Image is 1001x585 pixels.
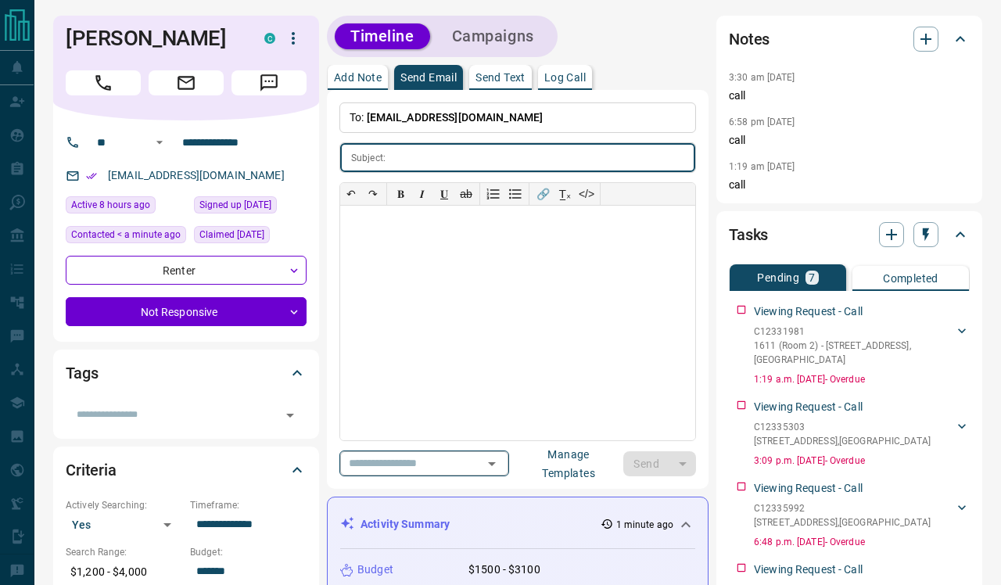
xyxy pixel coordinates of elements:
button: T̲ₓ [554,183,576,205]
span: Email [149,70,224,95]
p: 3:09 p.m. [DATE] - Overdue [754,454,970,468]
span: Contacted < a minute ago [71,227,181,242]
p: Search Range: [66,545,182,559]
button: Campaigns [436,23,550,49]
span: Signed up [DATE] [199,197,271,213]
p: 1:19 a.m. [DATE] - Overdue [754,372,970,386]
p: Activity Summary [361,516,450,533]
button: 𝑰 [411,183,433,205]
button: 🔗 [532,183,554,205]
p: Send Email [400,72,457,83]
button: Open [481,453,503,475]
h2: Tags [66,361,98,386]
div: Mon Aug 18 2025 [66,226,186,248]
p: To: [339,102,696,133]
p: Viewing Request - Call [754,399,863,415]
h2: Tasks [729,222,768,247]
div: Criteria [66,451,307,489]
p: 6:58 pm [DATE] [729,117,795,127]
div: condos.ca [264,33,275,44]
p: call [729,132,970,149]
h2: Notes [729,27,770,52]
s: ab [460,188,472,200]
button: Open [150,133,169,152]
p: call [729,177,970,193]
button: Open [279,404,301,426]
button: Manage Templates [514,451,623,476]
a: [EMAIL_ADDRESS][DOMAIN_NAME] [108,169,285,181]
p: Completed [883,273,938,284]
p: 1 minute ago [616,518,673,532]
p: Viewing Request - Call [754,480,863,497]
p: Viewing Request - Call [754,303,863,320]
p: Subject: [351,151,386,165]
div: Thu Aug 07 2025 [194,196,307,218]
p: Viewing Request - Call [754,562,863,578]
button: ↷ [362,183,384,205]
button: 𝐔 [433,183,455,205]
p: Budget: [190,545,307,559]
p: C12335992 [754,501,931,515]
div: split button [623,451,696,476]
button: ↶ [340,183,362,205]
div: Sun Aug 17 2025 [66,196,186,218]
span: 𝐔 [440,188,448,200]
span: Call [66,70,141,95]
button: 𝐁 [389,183,411,205]
h2: Criteria [66,458,117,483]
div: C12335303[STREET_ADDRESS],[GEOGRAPHIC_DATA] [754,417,970,451]
div: Tags [66,354,307,392]
span: Claimed [DATE] [199,227,264,242]
p: $1500 - $3100 [468,562,540,578]
div: Yes [66,512,182,537]
button: Bullet list [504,183,526,205]
div: C12335992[STREET_ADDRESS],[GEOGRAPHIC_DATA] [754,498,970,533]
span: Message [231,70,307,95]
button: Numbered list [483,183,504,205]
p: Log Call [544,72,586,83]
p: 7 [809,272,815,283]
button: ab [455,183,477,205]
p: Actively Searching: [66,498,182,512]
div: Activity Summary1 minute ago [340,510,695,539]
p: 1611 (Room 2) - [STREET_ADDRESS] , [GEOGRAPHIC_DATA] [754,339,954,367]
p: Timeframe: [190,498,307,512]
p: Send Text [475,72,526,83]
button: Timeline [335,23,430,49]
svg: Email Verified [86,170,97,181]
p: [STREET_ADDRESS] , [GEOGRAPHIC_DATA] [754,515,931,529]
p: [STREET_ADDRESS] , [GEOGRAPHIC_DATA] [754,434,931,448]
p: call [729,88,970,104]
span: [EMAIL_ADDRESS][DOMAIN_NAME] [367,111,544,124]
p: C12335303 [754,420,931,434]
div: Renter [66,256,307,285]
h1: [PERSON_NAME] [66,26,241,51]
p: Pending [757,272,799,283]
button: </> [576,183,597,205]
p: $1,200 - $4,000 [66,559,182,585]
p: Budget [357,562,393,578]
span: Active 8 hours ago [71,197,150,213]
div: Sat Aug 09 2025 [194,226,307,248]
p: 1:19 am [DATE] [729,161,795,172]
div: Not Responsive [66,297,307,326]
p: Add Note [334,72,382,83]
p: 6:48 p.m. [DATE] - Overdue [754,535,970,549]
div: Notes [729,20,970,58]
div: Tasks [729,216,970,253]
p: C12331981 [754,325,954,339]
p: 3:30 am [DATE] [729,72,795,83]
div: C123319811611 (Room 2) - [STREET_ADDRESS],[GEOGRAPHIC_DATA] [754,321,970,370]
